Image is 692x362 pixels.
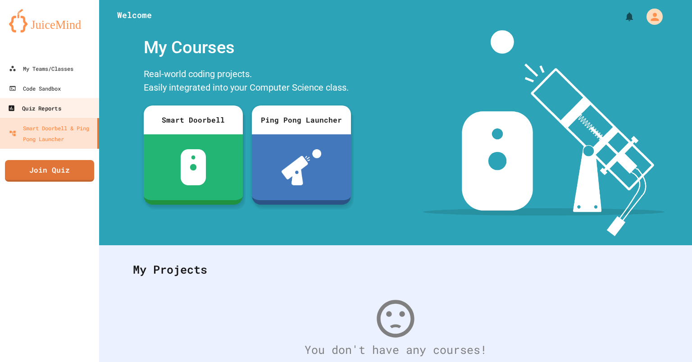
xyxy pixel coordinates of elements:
[252,105,351,134] div: Ping Pong Launcher
[9,123,94,144] div: Smart Doorbell & Ping Pong Launcher
[8,103,61,114] div: Quiz Reports
[9,83,61,94] div: Code Sandbox
[607,9,637,24] div: My Notifications
[282,149,322,185] img: ppl-with-ball.png
[124,252,667,287] div: My Projects
[423,30,665,236] img: banner-image-my-projects.png
[5,160,94,182] a: Join Quiz
[124,341,667,358] div: You don't have any courses!
[139,65,355,99] div: Real-world coding projects. Easily integrated into your Computer Science class.
[139,30,355,65] div: My Courses
[9,9,90,32] img: logo-orange.svg
[9,63,73,74] div: My Teams/Classes
[181,149,206,185] img: sdb-white.svg
[144,105,243,134] div: Smart Doorbell
[637,6,665,27] div: My Account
